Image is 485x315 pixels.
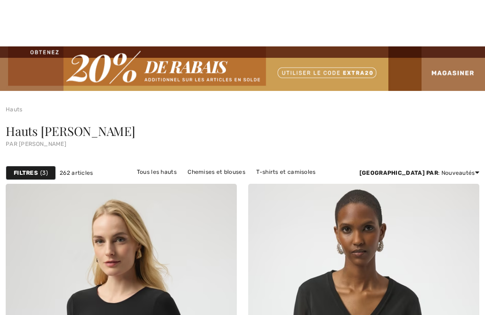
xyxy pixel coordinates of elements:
a: Ensembles [162,178,202,190]
span: Hauts [PERSON_NAME] [6,123,135,139]
a: Hauts [6,106,23,113]
a: Hauts blancs [280,178,326,190]
a: Tuniques [126,178,161,190]
a: Tous les hauts [132,166,181,178]
strong: [GEOGRAPHIC_DATA] par [359,170,438,176]
div: par [PERSON_NAME] [6,141,479,147]
span: 3 [40,169,48,177]
a: T-shirts et camisoles [251,166,320,178]
div: : Nouveautés [359,169,479,177]
a: [PERSON_NAME] Hauts [203,178,278,190]
span: 262 articles [60,169,93,177]
a: Chemises et blouses [183,166,250,178]
strong: Filtres [14,169,38,177]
